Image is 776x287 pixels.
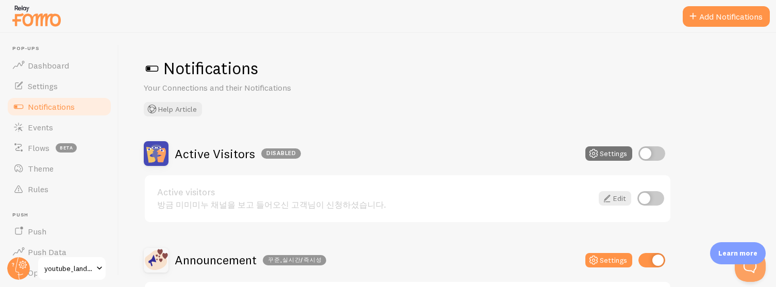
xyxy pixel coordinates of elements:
button: Settings [585,146,632,161]
iframe: Help Scout Beacon - Open [735,251,766,282]
h1: Notifications [144,58,751,79]
a: Push Data [6,242,112,262]
img: Active Visitors [144,141,168,166]
a: youtube_landing-b [37,256,107,281]
button: Settings [585,253,632,267]
span: Push [12,212,112,218]
span: Push Data [28,247,66,257]
span: Events [28,122,53,132]
a: Notifications [6,96,112,117]
span: beta [56,143,77,153]
a: Settings [6,76,112,96]
img: fomo-relay-logo-orange.svg [11,3,62,29]
img: Announcement [144,248,168,273]
a: Push [6,221,112,242]
p: Your Connections and their Notifications [144,82,391,94]
div: 꾸준_실시간/즉시성 [263,255,326,265]
span: youtube_landing-b [44,262,93,275]
span: Notifications [28,102,75,112]
p: Learn more [718,248,757,258]
a: Rules [6,179,112,199]
a: Edit [599,191,631,206]
span: Pop-ups [12,45,112,52]
span: Dashboard [28,60,69,71]
a: Active visitors [157,188,593,197]
a: Flows beta [6,138,112,158]
span: Rules [28,184,48,194]
h2: Announcement [175,252,326,268]
a: Events [6,117,112,138]
div: 방금 미미미누 채널을 보고 들어오신 고객님이 신청하셨습니다. [157,200,593,209]
span: Theme [28,163,54,174]
span: Push [28,226,46,237]
span: Settings [28,81,58,91]
div: Disabled [261,148,301,159]
a: Theme [6,158,112,179]
button: Help Article [144,102,202,116]
a: Dashboard [6,55,112,76]
h2: Active Visitors [175,146,301,162]
div: Learn more [710,242,766,264]
span: Flows [28,143,49,153]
